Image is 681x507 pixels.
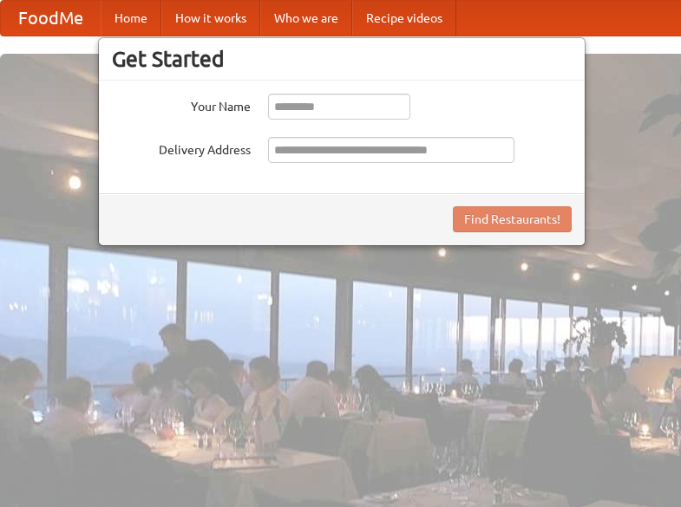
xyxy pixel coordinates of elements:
[453,206,572,232] button: Find Restaurants!
[352,1,456,36] a: Recipe videos
[260,1,352,36] a: Who we are
[112,46,572,72] h3: Get Started
[161,1,260,36] a: How it works
[1,1,101,36] a: FoodMe
[112,137,251,159] label: Delivery Address
[101,1,161,36] a: Home
[112,94,251,115] label: Your Name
